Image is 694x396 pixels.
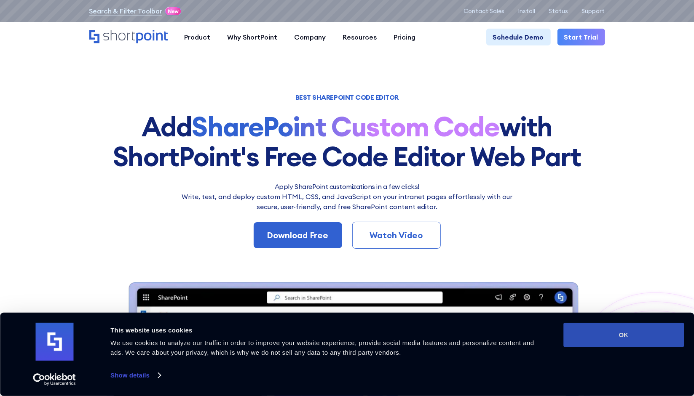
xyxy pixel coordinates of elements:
[518,8,536,14] a: Install
[176,29,219,45] a: Product
[185,32,211,42] div: Product
[386,29,424,45] a: Pricing
[295,32,326,42] div: Company
[177,181,518,191] h2: Apply SharePoint customizations in a few clicks!
[110,369,160,382] a: Show details
[192,109,500,144] strong: SharePoint Custom Code
[335,29,386,45] a: Resources
[366,229,427,242] div: Watch Video
[563,323,684,347] button: OK
[343,32,377,42] div: Resources
[228,32,278,42] div: Why ShortPoint
[464,8,505,14] a: Contact Sales
[286,29,335,45] a: Company
[549,8,568,14] a: Status
[486,29,551,45] a: Schedule Demo
[89,94,605,100] h1: BEST SHAREPOINT CODE EDITOR
[18,373,91,386] a: Usercentrics Cookiebot - opens in a new window
[89,112,605,171] h1: Add with ShortPoint's Free Code Editor Web Part
[110,325,544,335] div: This website uses cookies
[35,323,73,361] img: logo
[110,339,534,356] span: We use cookies to analyze our traffic in order to improve your website experience, provide social...
[89,6,162,16] a: Search & Filter Toolbar
[267,229,329,242] div: Download Free
[557,29,605,45] a: Start Trial
[254,222,342,248] a: Download Free
[177,191,518,212] p: Write, test, and deploy custom HTML, CSS, and JavaScript on your intranet pages effortlessly wi﻿t...
[394,32,416,42] div: Pricing
[89,30,168,44] a: Home
[219,29,286,45] a: Why ShortPoint
[352,222,441,249] a: Watch Video
[582,8,605,14] a: Support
